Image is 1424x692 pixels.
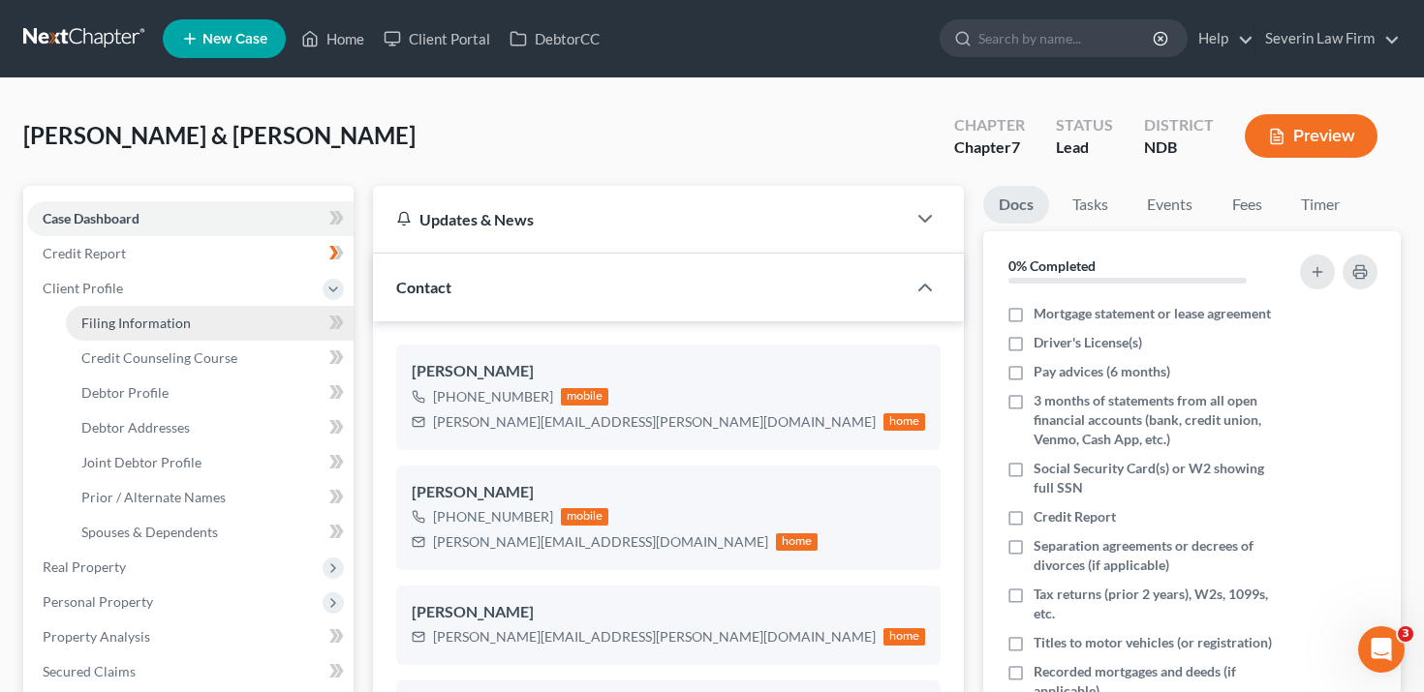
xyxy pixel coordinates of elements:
[1034,333,1142,352] span: Driver's License(s)
[1056,114,1113,136] div: Status
[776,533,819,551] div: home
[43,663,136,679] span: Secured Claims
[81,349,237,366] span: Credit Counseling Course
[500,21,609,56] a: DebtorCC
[81,384,169,401] span: Debtor Profile
[883,628,926,646] div: home
[66,445,354,480] a: Joint Debtor Profile
[81,489,226,505] span: Prior / Alternate Names
[1398,626,1413,642] span: 3
[396,278,451,296] span: Contact
[43,280,123,296] span: Client Profile
[43,210,139,226] span: Case Dashboard
[1285,186,1355,224] a: Timer
[978,20,1156,56] input: Search by name...
[1189,21,1254,56] a: Help
[1034,633,1272,652] span: Titles to motor vehicles (or registration)
[396,209,883,229] div: Updates & News
[433,412,876,432] div: [PERSON_NAME][EMAIL_ADDRESS][PERSON_NAME][DOMAIN_NAME]
[1034,362,1170,381] span: Pay advices (6 months)
[66,376,354,410] a: Debtor Profile
[1011,137,1020,156] span: 7
[1144,136,1214,159] div: NDB
[374,21,500,56] a: Client Portal
[412,360,926,383] div: [PERSON_NAME]
[412,601,926,624] div: [PERSON_NAME]
[202,32,267,46] span: New Case
[1034,585,1280,623] span: Tax returns (prior 2 years), W2s, 1099s, etc.
[433,387,553,406] div: [PHONE_NUMBER]
[1358,626,1405,673] iframe: Intercom live chat
[1034,391,1280,449] span: 3 months of statements from all open financial accounts (bank, credit union, Venmo, Cash App, etc.)
[43,245,126,261] span: Credit Report
[66,480,354,515] a: Prior / Alternate Names
[23,121,416,149] span: [PERSON_NAME] & [PERSON_NAME]
[292,21,374,56] a: Home
[27,654,354,689] a: Secured Claims
[1131,186,1208,224] a: Events
[1216,186,1278,224] a: Fees
[433,507,553,527] div: [PHONE_NUMBER]
[81,419,190,436] span: Debtor Addresses
[412,481,926,504] div: [PERSON_NAME]
[43,558,126,575] span: Real Property
[1034,304,1271,323] span: Mortgage statement or lease agreement
[81,524,218,540] span: Spouses & Dependents
[433,532,768,552] div: [PERSON_NAME][EMAIL_ADDRESS][DOMAIN_NAME]
[883,413,926,431] div: home
[983,186,1049,224] a: Docs
[43,628,150,645] span: Property Analysis
[1034,507,1116,527] span: Credit Report
[27,619,354,654] a: Property Analysis
[66,306,354,341] a: Filing Information
[27,201,354,236] a: Case Dashboard
[66,341,354,376] a: Credit Counseling Course
[561,388,609,406] div: mobile
[1255,21,1400,56] a: Severin Law Firm
[1245,114,1378,158] button: Preview
[27,236,354,271] a: Credit Report
[954,136,1025,159] div: Chapter
[81,454,201,470] span: Joint Debtor Profile
[1034,459,1280,497] span: Social Security Card(s) or W2 showing full SSN
[433,627,876,647] div: [PERSON_NAME][EMAIL_ADDRESS][PERSON_NAME][DOMAIN_NAME]
[954,114,1025,136] div: Chapter
[1144,114,1214,136] div: District
[1034,536,1280,575] span: Separation agreements or decrees of divorces (if applicable)
[1056,136,1113,159] div: Lead
[561,508,609,526] div: mobile
[66,515,354,550] a: Spouses & Dependents
[81,315,191,331] span: Filing Information
[43,593,153,610] span: Personal Property
[1057,186,1124,224] a: Tasks
[66,410,354,445] a: Debtor Addresses
[1008,257,1096,274] strong: 0% Completed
